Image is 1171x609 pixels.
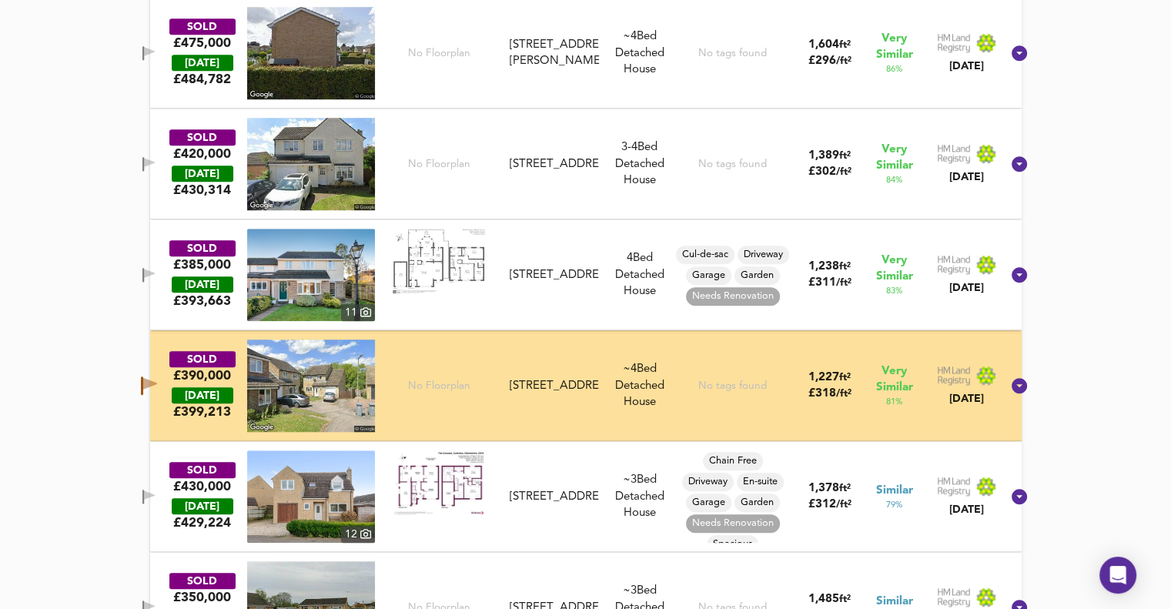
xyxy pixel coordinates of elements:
span: / ft² [835,278,851,288]
div: [DATE] [937,502,997,517]
img: Land Registry [937,477,997,497]
span: 1,485 [808,594,839,605]
a: property thumbnail 11 [247,229,375,321]
div: No tags found [698,46,767,61]
span: Needs Renovation [686,517,780,530]
span: ft² [839,373,851,383]
div: Garage [686,266,731,285]
div: We've estimated the total number of bedrooms from EPC data (7 heated rooms) [605,139,674,156]
div: [DATE] [937,280,997,296]
div: ~3 Bed [605,472,674,488]
svg: Show Details [1010,266,1029,284]
div: Open Intercom Messenger [1099,557,1136,594]
div: 4 Bed Detached House [605,250,674,299]
div: SOLD [169,18,236,35]
img: Land Registry [937,587,997,607]
span: £ 302 [808,166,851,178]
div: [DATE] [172,55,233,71]
div: Chain Free [703,452,763,470]
div: SOLD£430,000 [DATE]£429,224property thumbnail 12 Floorplan[STREET_ADDRESS]~3Bed Detached HouseCha... [150,441,1022,552]
span: Very Similar [876,31,913,63]
div: SOLD [169,240,236,256]
img: Land Registry [937,255,997,275]
span: / ft² [835,167,851,177]
span: No Floorplan [408,157,470,172]
svg: Show Details [1010,376,1029,395]
img: property thumbnail [247,450,375,543]
span: Similar [876,483,913,499]
span: 1,389 [808,150,839,162]
span: Chain Free [703,454,763,468]
span: 1,604 [808,39,839,51]
div: We've estimated the total number of bedrooms from EPC data (8 heated rooms) [605,361,674,377]
span: Spacious [707,537,758,551]
div: We've estimated the total number of bedrooms from EPC data (6 heated rooms) [605,583,674,599]
div: SOLD [169,129,236,146]
div: Driveway [738,246,789,264]
img: streetview [247,118,375,210]
div: £420,000 [173,146,231,162]
span: Garage [686,496,731,510]
div: Driveway [682,473,734,491]
div: SOLD£390,000 [DATE]£399,213No Floorplan[STREET_ADDRESS]~4Bed Detached HouseNo tags found1,227ft²£... [150,330,1022,441]
div: Detached House [605,28,674,78]
span: Very Similar [876,363,913,396]
div: £430,000 [173,478,231,495]
span: No Floorplan [408,46,470,61]
div: [STREET_ADDRESS][PERSON_NAME] [509,37,598,70]
span: ft² [839,40,851,50]
img: streetview [247,7,375,99]
div: SOLD£420,000 [DATE]£430,314No Floorplan[STREET_ADDRESS]3-4Bed Detached HouseNo tags found1,389ft²... [150,109,1022,219]
div: [STREET_ADDRESS] [509,489,598,505]
span: 84 % [886,174,902,186]
span: 1,238 [808,261,839,273]
span: £ 484,782 [173,71,231,88]
div: [STREET_ADDRESS] [509,156,598,172]
div: 11 [341,304,375,321]
div: Garage [686,494,731,512]
div: Detached House [605,472,674,521]
img: Land Registry [937,144,997,164]
img: Floorplan [393,229,485,293]
span: Needs Renovation [686,289,780,303]
span: £ 399,213 [173,403,231,420]
svg: Show Details [1010,44,1029,62]
img: Land Registry [937,366,997,386]
a: property thumbnail 12 [247,450,375,543]
span: ft² [839,151,851,161]
div: [DATE] [937,59,997,74]
span: 86 % [886,63,902,75]
div: £390,000 [173,367,231,384]
span: Garden [734,269,780,283]
div: No tags found [698,379,767,393]
div: [STREET_ADDRESS] [509,267,598,283]
div: Needs Renovation [686,514,780,533]
span: 81 % [886,396,902,408]
div: 12 [341,526,375,543]
span: 79 % [886,499,902,511]
div: Needs Renovation [686,287,780,306]
div: £475,000 [173,35,231,52]
span: Very Similar [876,142,913,174]
span: / ft² [835,389,851,399]
span: Very Similar [876,253,913,285]
div: SOLD [169,573,236,589]
img: Land Registry [937,33,997,53]
div: SOLD [169,462,236,478]
div: Garden [734,494,780,512]
span: £ 393,663 [173,293,231,310]
div: £385,000 [173,256,231,273]
div: [DATE] [172,276,233,293]
svg: Show Details [1010,487,1029,506]
svg: Show Details [1010,155,1029,173]
span: / ft² [835,500,851,510]
img: streetview [247,340,375,432]
div: SOLD£385,000 [DATE]£393,663property thumbnail 11 Floorplan[STREET_ADDRESS]4Bed Detached HouseCul-... [150,219,1022,330]
div: SOLD [169,351,236,367]
div: Detached House [605,361,674,410]
div: £350,000 [173,589,231,606]
span: 1,227 [808,372,839,383]
span: Cul-de-sac [676,248,734,262]
div: [DATE] [937,391,997,407]
div: [DATE] [172,498,233,514]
